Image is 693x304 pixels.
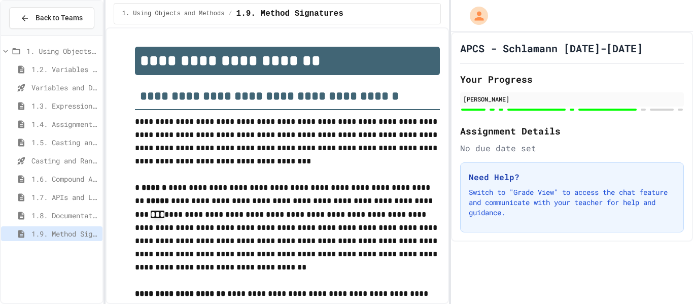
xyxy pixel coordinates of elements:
div: My Account [459,4,491,27]
span: 1.9. Method Signatures [31,228,98,239]
h3: Need Help? [469,171,675,183]
span: 1.2. Variables and Data Types [31,64,98,75]
span: 1.4. Assignment and Input [31,119,98,129]
span: 1.8. Documentation with Comments and Preconditions [31,210,98,221]
h2: Assignment Details [460,124,684,138]
p: Switch to "Grade View" to access the chat feature and communicate with your teacher for help and ... [469,187,675,218]
div: No due date set [460,142,684,154]
button: Back to Teams [9,7,94,29]
iframe: chat widget [609,219,683,262]
span: Back to Teams [36,13,83,23]
span: 1.9. Method Signatures [236,8,343,20]
h2: Your Progress [460,72,684,86]
span: / [228,10,232,18]
span: Variables and Data Types - Quiz [31,82,98,93]
span: 1. Using Objects and Methods [26,46,98,56]
iframe: chat widget [650,263,683,294]
span: Casting and Ranges of variables - Quiz [31,155,98,166]
span: 1.7. APIs and Libraries [31,192,98,202]
span: 1.3. Expressions and Output [New] [31,100,98,111]
div: [PERSON_NAME] [463,94,681,104]
span: 1.5. Casting and Ranges of Values [31,137,98,148]
span: 1.6. Compound Assignment Operators [31,174,98,184]
span: 1. Using Objects and Methods [122,10,225,18]
h1: APCS - Schlamann [DATE]-[DATE] [460,41,643,55]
